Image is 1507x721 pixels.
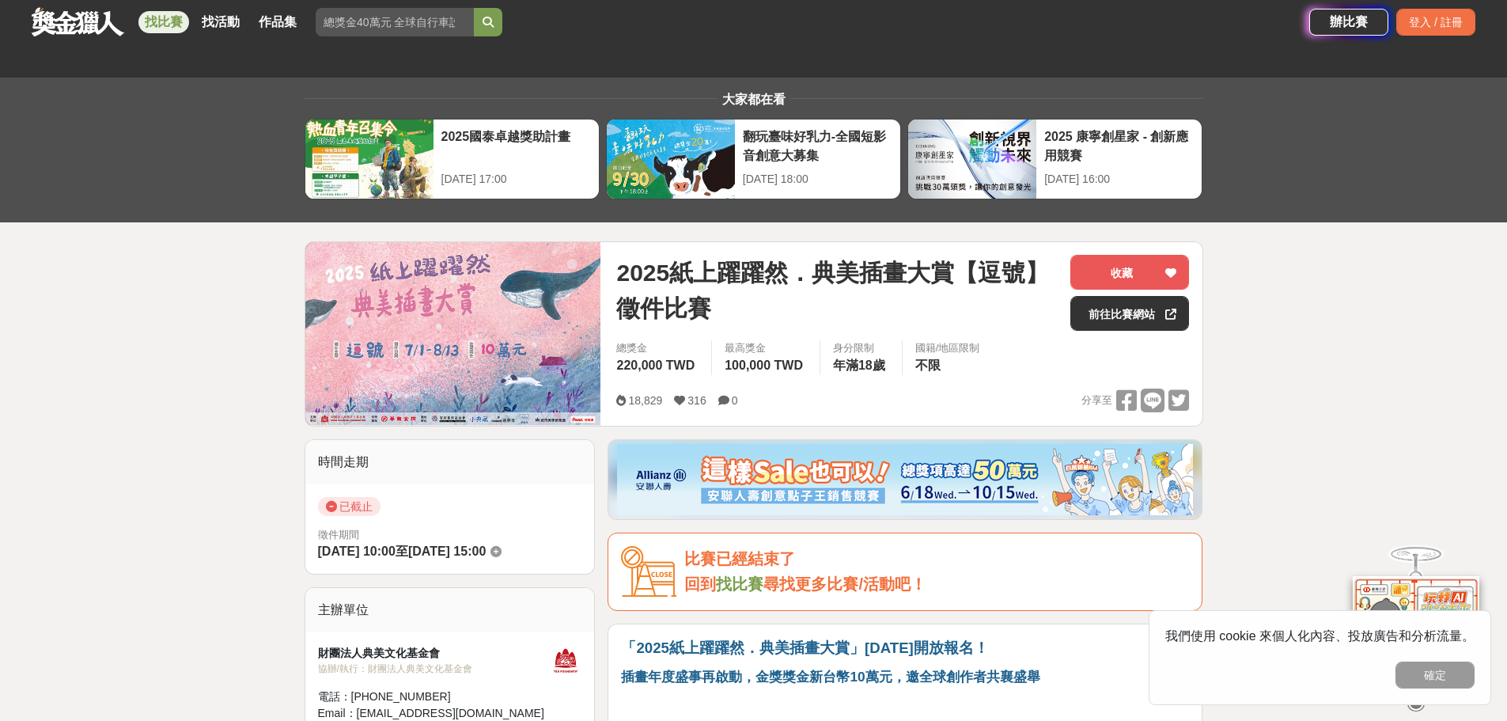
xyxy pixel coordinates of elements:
[318,545,396,558] span: [DATE] 10:00
[441,171,591,188] div: [DATE] 17:00
[915,359,941,372] span: 不限
[621,546,676,598] img: Icon
[305,242,601,425] img: Cover Image
[616,359,695,372] span: 220,000 TWD
[1070,255,1189,290] button: 收藏
[1396,9,1475,36] div: 登入 / 註冊
[408,545,486,558] span: [DATE] 15:00
[1165,629,1475,643] span: 我們使用 cookie 來個人化內容、投放廣告和分析流量。
[305,119,600,199] a: 2025國泰卓越獎助計畫[DATE] 17:00
[318,529,359,541] span: 徵件期間
[628,394,662,407] span: 18,829
[1395,662,1475,689] button: 確定
[1309,9,1388,36] a: 辦比賽
[318,645,551,662] div: 財團法人典美文化基金會
[316,8,474,36] input: 總獎金40萬元 全球自行車設計比賽
[621,669,1039,685] strong: 插畫年度盛事再啟動，金獎獎金新台幣10萬元，邀全球創作者共襄盛舉
[732,394,738,407] span: 0
[833,359,885,372] span: 年滿18歲
[621,639,988,656] strong: 「2025紙上躍躍然．典美插畫大賞」[DATE]開放報名！
[1070,296,1189,331] a: 前往比賽網站
[616,255,1058,326] span: 2025紙上躍躍然．典美插畫大賞【逗號】徵件比賽
[305,588,595,632] div: 主辦單位
[1044,127,1194,163] div: 2025 康寧創星家 - 創新應用競賽
[1081,389,1112,412] span: 分享至
[684,575,716,593] span: 回到
[606,119,901,199] a: 翻玩臺味好乳力-全國短影音創意大募集[DATE] 18:00
[441,127,591,163] div: 2025國泰卓越獎助計畫
[305,440,595,484] div: 時間走期
[616,340,699,356] span: 總獎金
[396,545,408,558] span: 至
[195,11,246,33] a: 找活動
[318,497,381,516] span: 已截止
[1044,171,1194,188] div: [DATE] 16:00
[725,359,803,372] span: 100,000 TWD
[138,11,189,33] a: 找比賽
[684,546,1189,572] div: 比賽已經結束了
[763,575,926,593] span: 尋找更多比賽/活動吧！
[743,171,892,188] div: [DATE] 18:00
[718,93,789,106] span: 大家都在看
[318,662,551,676] div: 協辦/執行： 財團法人典美文化基金會
[725,340,807,356] span: 最高獎金
[743,127,892,163] div: 翻玩臺味好乳力-全國短影音創意大募集
[252,11,303,33] a: 作品集
[617,444,1193,515] img: dcc59076-91c0-4acb-9c6b-a1d413182f46.png
[318,689,551,705] div: 電話： [PHONE_NUMBER]
[716,575,763,593] a: 找比賽
[915,340,980,356] div: 國籍/地區限制
[833,340,889,356] div: 身分限制
[907,119,1202,199] a: 2025 康寧創星家 - 創新應用競賽[DATE] 16:00
[1353,576,1479,681] img: d2146d9a-e6f6-4337-9592-8cefde37ba6b.png
[687,394,706,407] span: 316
